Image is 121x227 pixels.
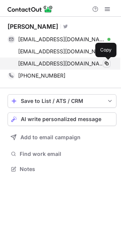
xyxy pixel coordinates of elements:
[20,134,81,140] span: Add to email campaign
[18,72,65,79] span: [PHONE_NUMBER]
[8,149,116,159] button: Find work email
[20,166,113,173] span: Notes
[8,164,116,174] button: Notes
[21,116,101,122] span: AI write personalized message
[18,48,105,55] span: [EMAIL_ADDRESS][DOMAIN_NAME]
[18,60,105,67] span: [EMAIL_ADDRESS][DOMAIN_NAME]
[20,151,113,157] span: Find work email
[8,5,53,14] img: ContactOut v5.3.10
[8,94,116,108] button: save-profile-one-click
[8,112,116,126] button: AI write personalized message
[21,98,103,104] div: Save to List / ATS / CRM
[18,36,105,43] span: [EMAIL_ADDRESS][DOMAIN_NAME]
[8,23,58,30] div: [PERSON_NAME]
[8,131,116,144] button: Add to email campaign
